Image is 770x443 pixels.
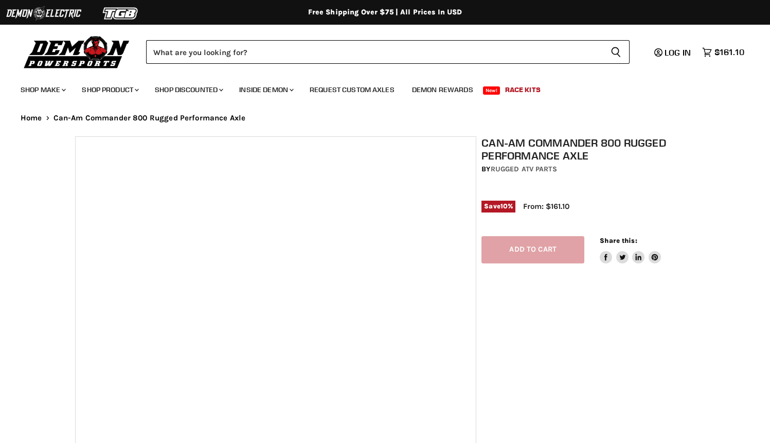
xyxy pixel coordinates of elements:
[74,79,145,100] a: Shop Product
[497,79,548,100] a: Race Kits
[483,86,500,95] span: New!
[82,4,159,23] img: TGB Logo 2
[600,237,637,244] span: Share this:
[481,164,700,175] div: by
[21,33,133,70] img: Demon Powersports
[697,45,749,60] a: $161.10
[231,79,300,100] a: Inside Demon
[302,79,402,100] a: Request Custom Axles
[481,136,700,162] h1: Can-Am Commander 800 Rugged Performance Axle
[491,165,557,173] a: Rugged ATV Parts
[13,75,742,100] ul: Main menu
[404,79,481,100] a: Demon Rewards
[146,40,630,64] form: Product
[147,79,229,100] a: Shop Discounted
[665,47,691,58] span: Log in
[523,202,569,211] span: From: $161.10
[650,48,697,57] a: Log in
[481,201,515,212] span: Save %
[13,79,72,100] a: Shop Make
[714,47,744,57] span: $161.10
[602,40,630,64] button: Search
[5,4,82,23] img: Demon Electric Logo 2
[21,114,42,122] a: Home
[600,236,661,263] aside: Share this:
[146,40,602,64] input: Search
[500,202,508,210] span: 10
[53,114,246,122] span: Can-Am Commander 800 Rugged Performance Axle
